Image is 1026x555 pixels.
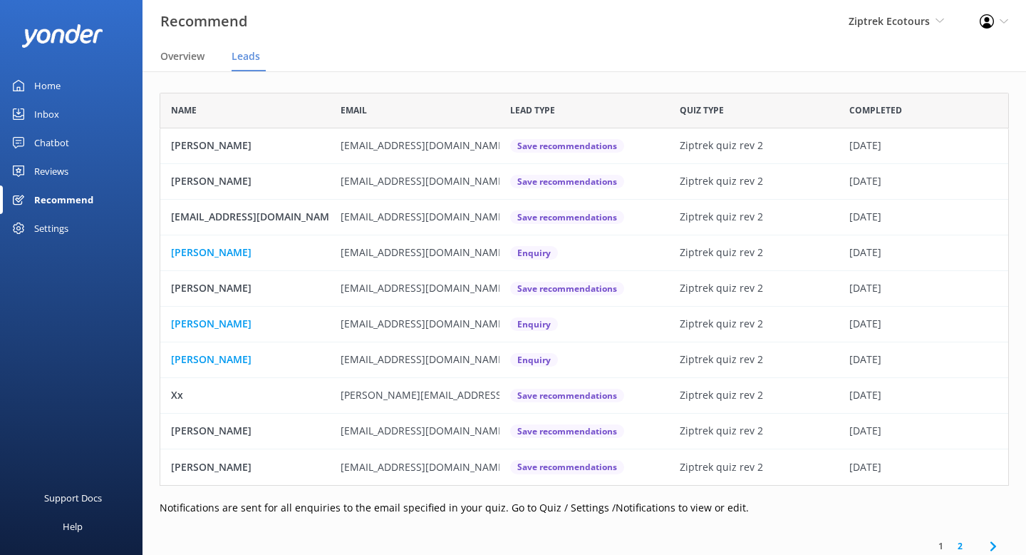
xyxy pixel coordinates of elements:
p: [EMAIL_ADDRESS][DOMAIN_NAME] [341,423,507,439]
p: Save recommendations [517,175,617,188]
div: Ziptrek quiz rev 2 [680,423,763,439]
a: 2 [950,539,970,553]
p: [PERSON_NAME] [171,138,252,153]
div: Ziptrek quiz rev 2 [680,245,763,260]
p: [DATE] [849,209,881,225]
p: [EMAIL_ADDRESS][DOMAIN_NAME] [341,352,507,367]
p: [DATE] [849,245,881,260]
div: Recommend [34,185,93,214]
p: [DATE] [849,280,881,296]
p: Save recommendations [517,424,617,438]
p: [DATE] [849,173,881,189]
div: Home [34,71,61,100]
p: Save recommendations [517,210,617,224]
p: [EMAIL_ADDRESS][DOMAIN_NAME] [171,209,338,225]
p: [PERSON_NAME] [171,352,252,367]
span: Overview [160,49,204,63]
p: [EMAIL_ADDRESS][DOMAIN_NAME] [341,245,507,260]
p: [PERSON_NAME] [171,173,252,189]
p: Xx [171,387,183,403]
p: [DATE] [849,423,881,439]
div: Ziptrek quiz rev 2 [680,173,763,189]
p: [EMAIL_ADDRESS][DOMAIN_NAME] [341,209,507,225]
p: [DATE] [849,138,881,153]
p: [EMAIL_ADDRESS][DOMAIN_NAME] [341,280,507,296]
div: Chatbot [34,128,69,157]
p: [EMAIL_ADDRESS][DOMAIN_NAME] [341,138,507,153]
span: Quiz Type [680,103,724,117]
p: [PERSON_NAME] [171,245,252,260]
div: Ziptrek quiz rev 2 [680,138,763,153]
p: [PERSON_NAME] [171,459,252,475]
div: Ziptrek quiz rev 2 [680,316,763,332]
a: 1 [931,539,950,553]
p: [PERSON_NAME][EMAIL_ADDRESS][DOMAIN_NAME] [341,387,587,403]
p: [DATE] [849,459,881,475]
div: Settings [34,214,68,243]
span: Ziptrek Ecotours [849,14,930,28]
p: [EMAIL_ADDRESS][DOMAIN_NAME] [341,316,507,332]
p: [DATE] [849,352,881,367]
div: Support Docs [44,484,102,512]
p: Save recommendations [517,139,617,153]
p: [EMAIL_ADDRESS][DOMAIN_NAME] [341,173,507,189]
p: [DATE] [849,316,881,332]
span: Lead type [510,103,555,117]
span: Completed [849,103,902,117]
p: Enquiry [517,246,551,260]
p: Enquiry [517,353,551,367]
div: Ziptrek quiz rev 2 [680,209,763,225]
div: grid [160,128,1009,485]
p: Save recommendations [517,460,617,474]
p: Save recommendations [517,282,617,295]
p: [PERSON_NAME] [171,280,252,296]
p: [EMAIL_ADDRESS][DOMAIN_NAME] [341,459,507,475]
span: Name [171,103,197,117]
img: yonder-white-logo.png [21,24,103,48]
p: [PERSON_NAME] [171,316,252,332]
div: Inbox [34,100,59,128]
div: Ziptrek quiz rev 2 [680,387,763,403]
p: Enquiry [517,317,551,331]
div: Ziptrek quiz rev 2 [680,459,763,475]
span: Leads [232,49,260,63]
p: [DATE] [849,387,881,403]
div: Ziptrek quiz rev 2 [680,280,763,296]
div: Reviews [34,157,68,185]
h3: Recommend [160,10,247,33]
p: Save recommendations [517,389,617,402]
p: [PERSON_NAME] [171,423,252,439]
div: Ziptrek quiz rev 2 [680,352,763,367]
p: Notifications are sent for all enquiries to the email specified in your quiz. Go to Quiz / Settin... [160,500,1009,516]
span: Email [341,103,367,117]
div: Help [63,512,83,541]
